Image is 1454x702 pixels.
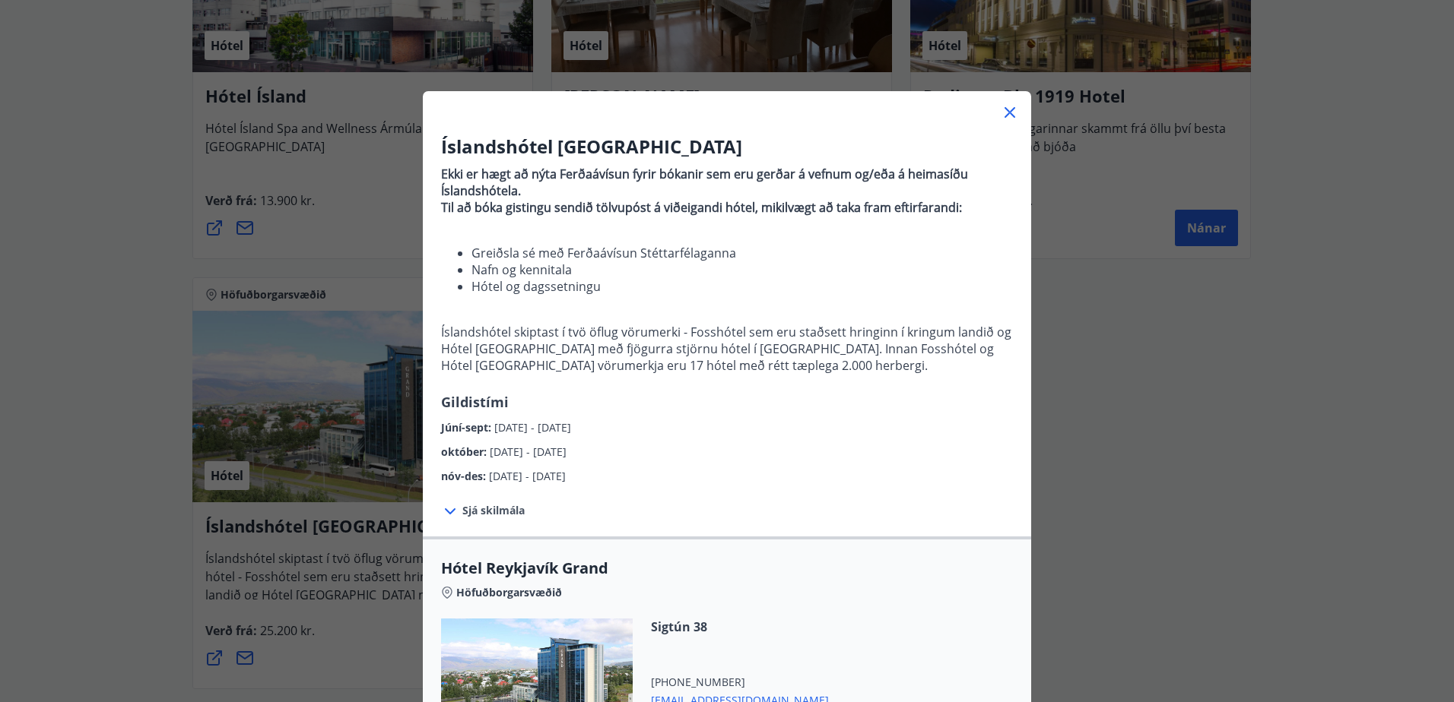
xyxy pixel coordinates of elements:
[471,261,1013,278] li: Nafn og kennitala
[441,420,494,435] span: Júní-sept :
[441,166,968,199] strong: Ekki er hægt að nýta Ferðaávísun fyrir bókanir sem eru gerðar á vefnum og/eða á heimasíðu Íslands...
[441,393,509,411] span: Gildistími
[471,278,1013,295] li: Hótel og dagssetningu
[456,585,562,600] span: Höfuðborgarsvæðið
[489,469,566,483] span: [DATE] - [DATE]
[441,324,1013,374] p: Íslandshótel skiptast í tvö öflug vörumerki - Fosshótel sem eru staðsett hringinn í kringum landi...
[494,420,571,435] span: [DATE] - [DATE]
[490,444,567,459] span: [DATE] - [DATE]
[441,444,490,459] span: október :
[651,618,829,635] span: Sigtún 38
[441,469,489,483] span: nóv-des :
[651,675,829,690] span: [PHONE_NUMBER]
[471,245,1013,261] li: Greiðsla sé með Ferðaávísun Stéttarfélaganna
[462,503,525,518] span: Sjá skilmála
[441,134,1013,160] h3: Íslandshótel [GEOGRAPHIC_DATA]
[441,199,962,216] strong: Til að bóka gistingu sendið tölvupóst á viðeigandi hótel, mikilvægt að taka fram eftirfarandi:
[441,558,1013,579] span: Hótel Reykjavík Grand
